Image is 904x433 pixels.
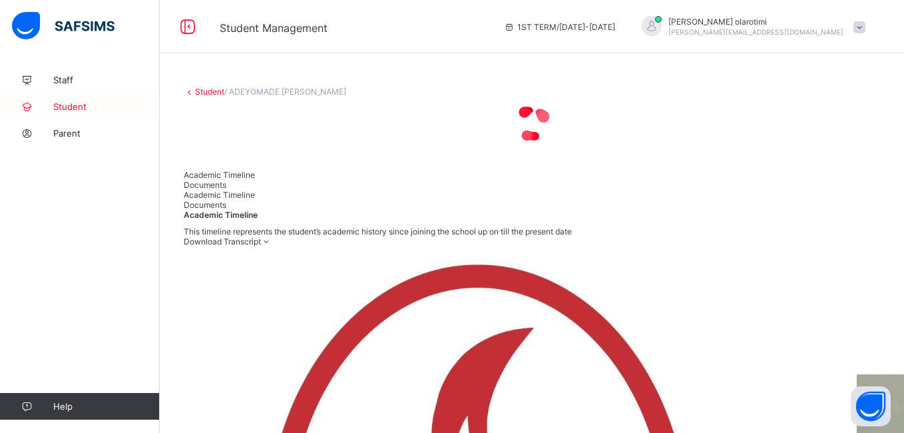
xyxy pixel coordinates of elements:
[12,12,114,40] img: safsims
[220,21,328,35] span: Student Management
[184,200,226,210] span: Documents
[184,190,255,200] span: Academic Timeline
[184,170,255,180] span: Academic Timeline
[668,28,843,36] span: [PERSON_NAME][EMAIL_ADDRESS][DOMAIN_NAME]
[53,128,160,139] span: Parent
[53,75,160,85] span: Staff
[184,226,572,236] span: This timeline represents the student’s academic history since joining the school up on till the p...
[184,180,226,190] span: Documents
[53,401,159,412] span: Help
[504,22,615,32] span: session/term information
[628,16,872,38] div: Christine olarotimi
[184,210,258,220] span: Academic Timeline
[184,236,261,246] span: Download Transcript
[224,87,346,97] span: / ADEYOMADE [PERSON_NAME]
[195,87,224,97] a: Student
[53,101,160,112] span: Student
[668,17,843,27] span: [PERSON_NAME] olarotimi
[851,386,891,426] button: Open asap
